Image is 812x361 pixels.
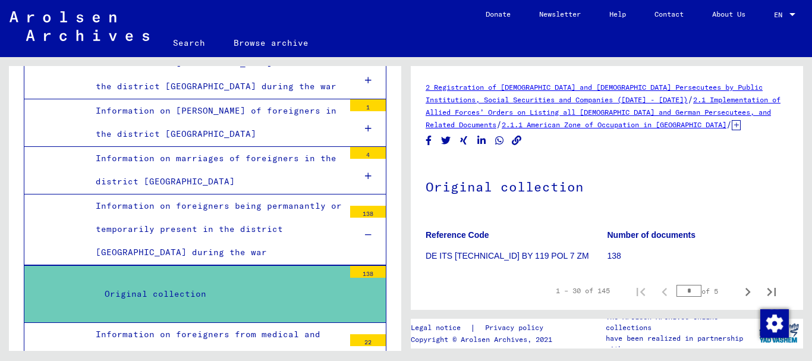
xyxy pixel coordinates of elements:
[608,230,696,240] b: Number of documents
[726,119,732,130] span: /
[426,95,780,129] a: 2.1 Implementation of Allied Forces’ Orders on Listing all [DEMOGRAPHIC_DATA] and German Persecut...
[556,285,610,296] div: 1 – 30 of 145
[440,133,452,148] button: Share on Twitter
[423,133,435,148] button: Share on Facebook
[774,11,787,19] span: EN
[411,334,558,345] p: Copyright © Arolsen Archives, 2021
[688,94,693,105] span: /
[219,29,323,57] a: Browse archive
[476,322,558,334] a: Privacy policy
[411,322,558,334] div: |
[350,99,386,111] div: 1
[629,279,653,303] button: First page
[10,11,149,41] img: Arolsen_neg.svg
[411,322,470,334] a: Legal notice
[606,312,754,333] p: The Arolsen Archives online collections
[760,309,789,338] img: Change consent
[476,133,488,148] button: Share on LinkedIn
[159,29,219,57] a: Search
[608,250,789,262] p: 138
[350,147,386,159] div: 4
[736,279,760,303] button: Next page
[350,334,386,346] div: 22
[426,83,763,104] a: 2 Registration of [DEMOGRAPHIC_DATA] and [DEMOGRAPHIC_DATA] Persecutees by Public Institutions, S...
[350,206,386,218] div: 138
[760,279,783,303] button: Last page
[757,318,801,348] img: yv_logo.png
[676,285,736,297] div: of 5
[426,250,607,262] p: DE ITS [TECHNICAL_ID] BY 119 POL 7 ZM
[502,120,726,129] a: 2.1.1 American Zone of Occupation in [GEOGRAPHIC_DATA]
[87,99,344,146] div: Information on [PERSON_NAME] of foreigners in the district [GEOGRAPHIC_DATA]
[426,230,489,240] b: Reference Code
[426,159,788,212] h1: Original collection
[96,282,344,306] div: Original collection
[87,194,344,265] div: Information on foreigners being permanantly or temporarily present in the district [GEOGRAPHIC_DA...
[511,133,523,148] button: Copy link
[87,52,344,98] div: Information on [DEMOGRAPHIC_DATA] who died in the district [GEOGRAPHIC_DATA] during the war
[606,333,754,354] p: have been realized in partnership with
[496,119,502,130] span: /
[87,147,344,193] div: Information on marriages of foreigners in the district [GEOGRAPHIC_DATA]
[493,133,506,148] button: Share on WhatsApp
[653,279,676,303] button: Previous page
[458,133,470,148] button: Share on Xing
[350,266,386,278] div: 138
